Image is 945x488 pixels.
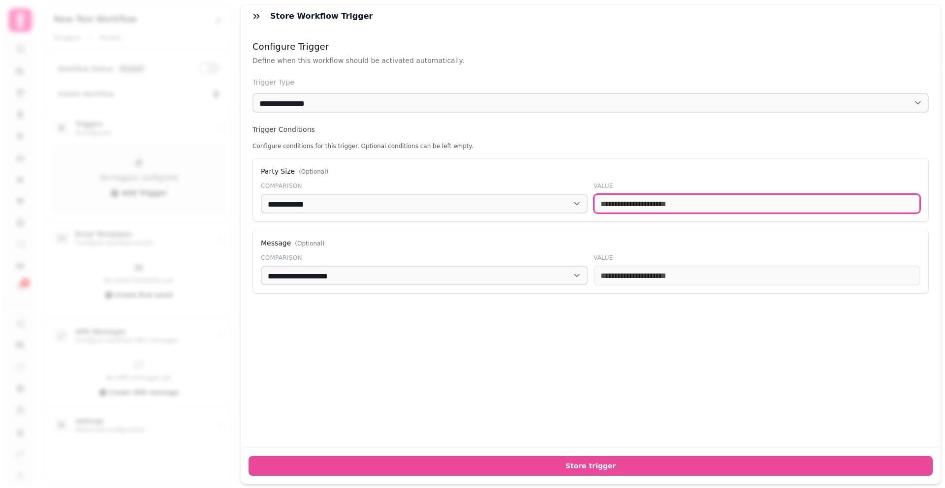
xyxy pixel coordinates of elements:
h3: Trigger Conditions [252,124,929,134]
span: Store trigger [257,462,924,469]
label: Trigger Type [252,77,929,87]
span: Party Size [261,166,328,176]
h3: Store Workflow Trigger [270,10,377,22]
label: Comparison [261,254,588,262]
span: (Optional) [295,240,324,247]
span: (Optional) [299,168,328,175]
h2: Configure Trigger [252,40,929,54]
label: Value [594,254,920,262]
p: Define when this workflow should be activated automatically. [252,56,929,65]
label: Comparison [261,182,588,190]
span: Message [261,238,324,248]
p: Configure conditions for this trigger. Optional conditions can be left empty. [252,142,929,150]
label: Value [594,182,920,190]
button: Store trigger [249,456,933,476]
